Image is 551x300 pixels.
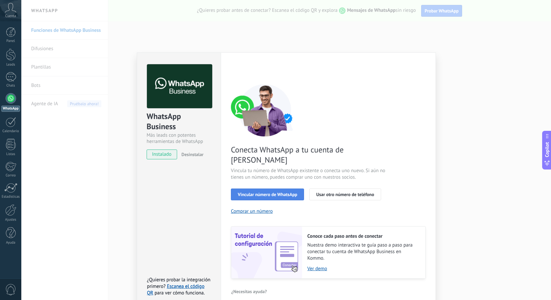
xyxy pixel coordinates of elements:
[147,111,211,132] div: WhatsApp Business
[1,84,20,88] div: Chats
[231,289,267,294] span: ¿Necesitas ayuda?
[307,266,419,272] a: Ver demo
[316,192,374,197] span: Usar otro número de teléfono
[179,150,203,159] button: Desinstalar
[544,142,550,157] span: Copilot
[1,106,20,112] div: WhatsApp
[231,189,304,200] button: Vincular número de WhatsApp
[231,168,387,181] span: Vincula tu número de WhatsApp existente o conecta uno nuevo. Si aún no tienes un número, puedes c...
[307,242,419,262] span: Nuestra demo interactiva te guía paso a paso para conectar tu cuenta de WhatsApp Business en Kommo.
[238,192,297,197] span: Vincular número de WhatsApp
[231,145,387,165] span: Conecta WhatsApp a tu cuenta de [PERSON_NAME]
[1,195,20,199] div: Estadísticas
[1,129,20,133] div: Calendario
[1,218,20,222] div: Ajustes
[1,63,20,67] div: Leads
[147,132,211,145] div: Más leads con potentes herramientas de WhatsApp
[309,189,381,200] button: Usar otro número de teléfono
[231,84,300,136] img: connect number
[147,277,211,290] span: ¿Quieres probar la integración primero?
[1,241,20,245] div: Ayuda
[5,14,16,18] span: Cuenta
[154,290,205,296] span: para ver cómo funciona.
[147,283,204,296] a: Escanea el código QR
[1,152,20,156] div: Listas
[231,287,267,296] button: ¿Necesitas ayuda?
[1,39,20,43] div: Panel
[307,233,419,239] h2: Conoce cada paso antes de conectar
[147,150,177,159] span: instalado
[181,151,203,157] span: Desinstalar
[231,208,273,214] button: Comprar un número
[147,64,212,109] img: logo_main.png
[1,173,20,178] div: Correo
